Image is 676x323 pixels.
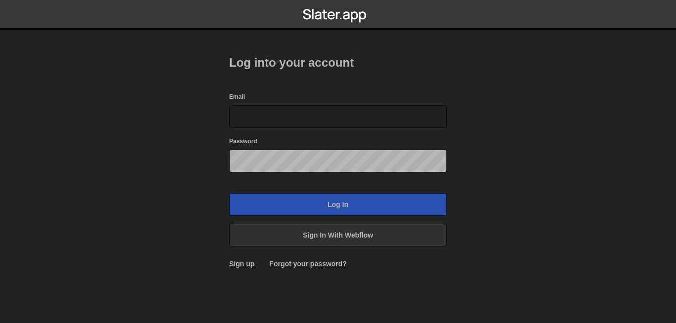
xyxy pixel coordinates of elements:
h2: Log into your account [229,55,447,71]
a: Sign in with Webflow [229,224,447,246]
label: Email [229,92,245,102]
a: Forgot your password? [269,260,346,268]
a: Sign up [229,260,254,268]
input: Log in [229,193,447,216]
label: Password [229,136,257,146]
